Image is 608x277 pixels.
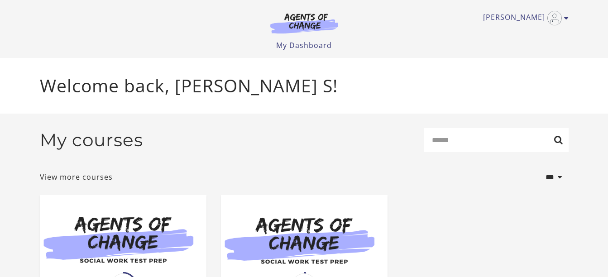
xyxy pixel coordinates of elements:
img: Agents of Change Logo [261,13,348,33]
p: Welcome back, [PERSON_NAME] S! [40,72,569,99]
h2: My courses [40,129,143,151]
a: View more courses [40,172,113,182]
a: My Dashboard [276,40,332,50]
a: Toggle menu [483,11,564,25]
